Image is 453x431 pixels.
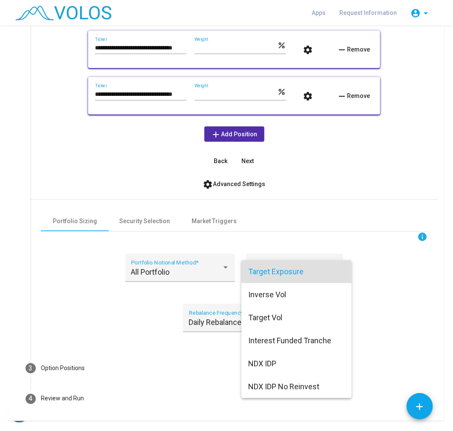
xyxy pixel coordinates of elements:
[248,375,345,398] span: NDX IDP No Reinvest
[248,283,345,306] span: Inverse Vol
[248,306,345,329] span: Target Vol
[248,352,345,375] span: NDX IDP
[248,329,345,352] span: Interest Funded Tranche
[248,260,345,283] span: Target Exposure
